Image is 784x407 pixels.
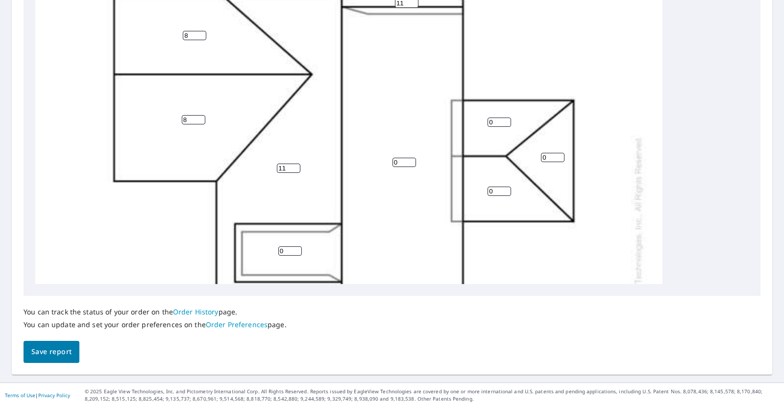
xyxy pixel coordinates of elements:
[24,308,287,316] p: You can track the status of your order on the page.
[24,341,79,363] button: Save report
[206,320,268,329] a: Order Preferences
[5,392,35,399] a: Terms of Use
[24,320,287,329] p: You can update and set your order preferences on the page.
[31,346,72,358] span: Save report
[38,392,70,399] a: Privacy Policy
[85,388,779,403] p: © 2025 Eagle View Technologies, Inc. and Pictometry International Corp. All Rights Reserved. Repo...
[5,392,70,398] p: |
[173,307,219,316] a: Order History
